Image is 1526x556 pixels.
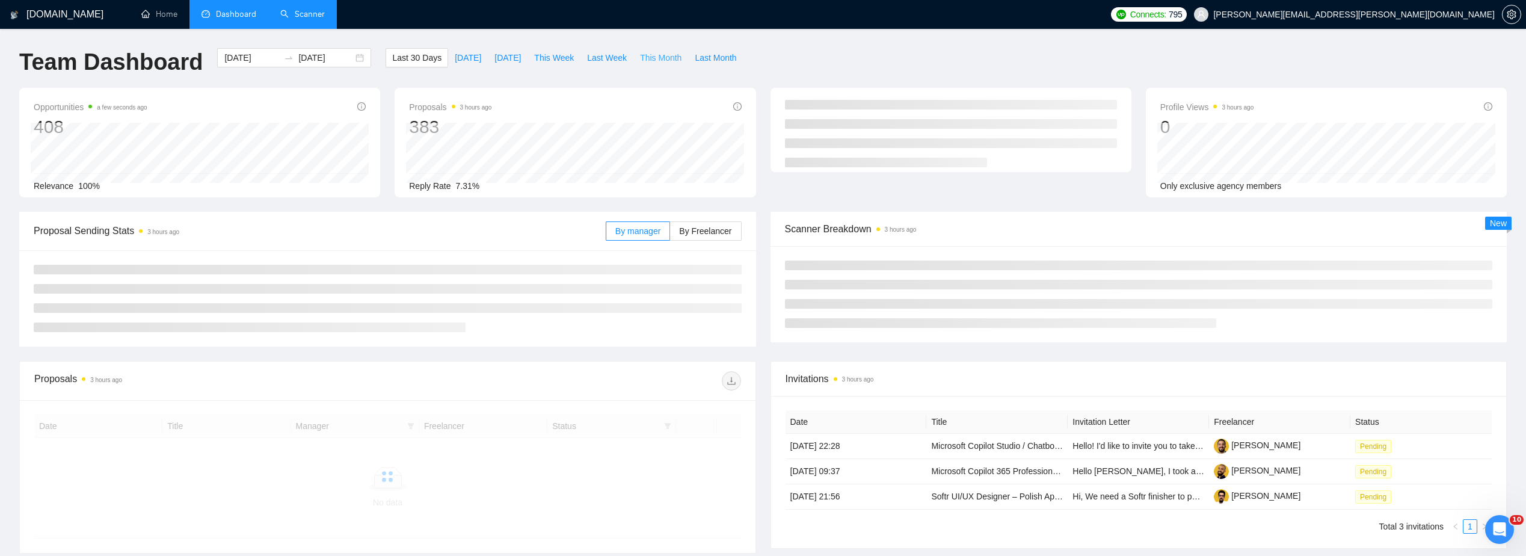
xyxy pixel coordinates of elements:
input: Start date [224,51,279,64]
a: Pending [1355,492,1396,501]
span: swap-right [284,53,294,63]
span: Invitations [786,371,1492,386]
span: [DATE] [494,51,521,64]
td: Softr UI/UX Designer – Polish App to Figma (2-Day Sprint) [926,484,1068,510]
button: right [1477,519,1492,534]
time: 3 hours ago [1222,104,1254,111]
span: right [1481,523,1488,530]
th: Invitation Letter [1068,410,1209,434]
td: [DATE] 22:28 [786,434,927,459]
span: By Freelancer [679,226,731,236]
span: Scanner Breakdown [785,221,1493,236]
span: Last Month [695,51,736,64]
div: 383 [409,116,491,138]
span: Only exclusive agency members [1160,181,1282,191]
a: [PERSON_NAME] [1214,440,1300,450]
button: setting [1502,5,1521,24]
a: [PERSON_NAME] [1214,491,1300,501]
span: [DATE] [455,51,481,64]
a: Microsoft Copilot 365 Professional for Law Firm Automation [931,466,1152,476]
span: Relevance [34,181,73,191]
span: By manager [615,226,660,236]
button: Last Week [580,48,633,67]
span: user [1197,10,1205,19]
time: 3 hours ago [885,226,917,233]
span: Reply Rate [409,181,451,191]
th: Title [926,410,1068,434]
span: info-circle [357,102,366,111]
button: left [1448,519,1463,534]
span: setting [1503,10,1521,19]
img: c1Mj_rRfwr79KJlLERl1t-MhAjBQyheYdwHOVrswn9N25Lliy2DhG8ipB4DmdwUbaN [1214,489,1229,504]
span: Pending [1355,465,1391,478]
span: Proposal Sending Stats [34,223,606,238]
span: Last 30 Days [392,51,441,64]
span: dashboard [202,10,210,18]
button: Last 30 Days [386,48,448,67]
time: a few seconds ago [97,104,147,111]
span: info-circle [1484,102,1492,111]
button: Last Month [688,48,743,67]
a: setting [1502,10,1521,19]
img: upwork-logo.png [1116,10,1126,19]
time: 3 hours ago [460,104,492,111]
time: 3 hours ago [842,376,874,383]
a: Microsoft Copilot Studio / Chatbot Engineer (Power Automate, power App) [931,441,1207,451]
span: 795 [1169,8,1182,21]
span: This Week [534,51,574,64]
li: Next Page [1477,519,1492,534]
button: [DATE] [448,48,488,67]
span: Last Week [587,51,627,64]
td: [DATE] 21:56 [786,484,927,510]
span: 7.31% [456,181,480,191]
img: logo [10,5,19,25]
img: c1zlvMqSrkmzVc7NA4ndqb8iVzXZFSOeow8FUDfjqAZWtEkfLPlTI_paiGKZaTzoQK [1214,464,1229,479]
li: Total 3 invitations [1379,519,1444,534]
a: [PERSON_NAME] [1214,466,1300,475]
li: Previous Page [1448,519,1463,534]
li: 1 [1463,519,1477,534]
span: Connects: [1130,8,1166,21]
span: Dashboard [216,9,256,19]
span: to [284,53,294,63]
th: Status [1350,410,1492,434]
span: left [1452,523,1459,530]
img: c1zlvMqSrkmzVc7NA4ndqb8gPDr7cycRm_qct0DZ97hKt774n9KU5vb4wlgNlZj-jQ [1214,439,1229,454]
span: 10 [1510,515,1524,525]
td: Microsoft Copilot 365 Professional for Law Firm Automation [926,459,1068,484]
button: This Month [633,48,688,67]
a: 1 [1463,520,1477,533]
input: End date [298,51,353,64]
a: homeHome [141,9,177,19]
span: Pending [1355,490,1391,504]
span: Opportunities [34,100,147,114]
button: This Week [528,48,580,67]
iframe: Intercom live chat [1485,515,1514,544]
th: Date [786,410,927,434]
th: Freelancer [1209,410,1350,434]
time: 3 hours ago [90,377,122,383]
a: Softr UI/UX Designer – Polish App to Figma (2-Day Sprint) [931,492,1149,501]
span: Proposals [409,100,491,114]
time: 3 hours ago [147,229,179,235]
a: searchScanner [280,9,325,19]
span: Pending [1355,440,1391,453]
h1: Team Dashboard [19,48,203,76]
a: Pending [1355,466,1396,476]
td: [DATE] 09:37 [786,459,927,484]
span: 100% [78,181,100,191]
span: New [1490,218,1507,228]
a: Pending [1355,441,1396,451]
button: [DATE] [488,48,528,67]
span: This Month [640,51,681,64]
td: Microsoft Copilot Studio / Chatbot Engineer (Power Automate, power App) [926,434,1068,459]
div: 408 [34,116,147,138]
span: Profile Views [1160,100,1254,114]
div: Proposals [34,371,387,391]
div: 0 [1160,116,1254,138]
span: info-circle [733,102,742,111]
